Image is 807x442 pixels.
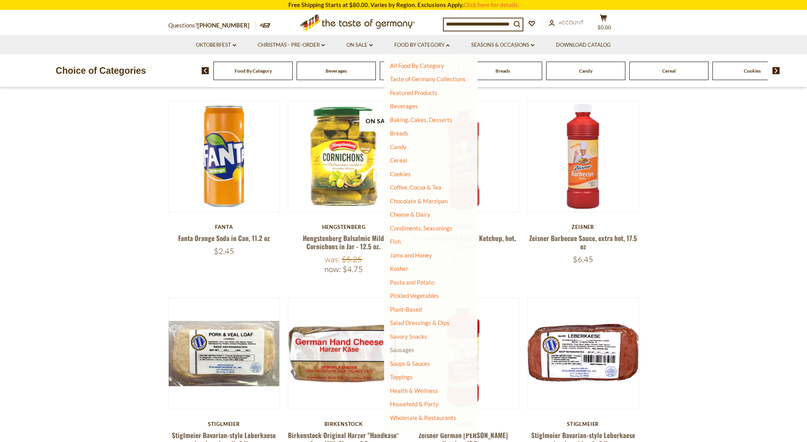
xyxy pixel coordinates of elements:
a: Oktoberfest [196,41,236,49]
a: Cereal [390,157,407,164]
a: Candy [579,68,592,74]
a: Christmas - PRE-ORDER [258,41,325,49]
a: Condiments, Seasonings [390,225,452,232]
a: Click here for details. [463,1,519,8]
img: Fanta Orange Soda in Can, 11.2 oz [169,101,280,212]
div: Hengstenberg [288,224,400,230]
a: Cereal [662,68,676,74]
label: Now: [324,264,341,274]
a: On Sale [346,41,373,49]
div: Fanta [168,224,280,230]
a: Fish [390,238,401,245]
a: Download Catalog [556,41,611,49]
a: Zeisner Barbecue Sauce, extra hot, 17.5 oz [529,233,637,251]
img: Hengstenberg Balsalmic Mild Cornichons in Jar - 12.5 oz. [288,101,399,212]
a: Seasons & Occasions [471,41,534,49]
a: Featured Products [390,89,437,96]
a: Breads [390,130,408,137]
a: Toppings [390,373,413,380]
span: $4.75 [342,264,363,274]
a: Food By Category [394,41,450,49]
button: $0.00 [592,14,616,34]
span: Account [559,19,584,26]
a: All Food By Category [390,62,444,69]
a: Hengstenberg Balsalmic Mild Cornichons in Jar - 12.5 oz. [303,233,384,251]
img: Zeisner Barbecue Sauce, extra hot, 17.5 oz [528,101,639,212]
a: Account [549,18,584,27]
span: $0.00 [598,24,611,31]
img: Birkenstock Original Harzer "Handkäse" Sour Milk Cheese 6.5 oz. [288,298,399,409]
a: Plant-Based [390,306,422,313]
div: Birkenstock [288,421,400,427]
a: Savory Snacks [390,333,427,340]
div: Stiglmeier [527,421,639,427]
a: Health & Wellness [390,385,438,396]
a: Cookies [390,170,411,177]
a: Household & Party [390,398,439,409]
a: Breads [495,68,510,74]
label: Was: [325,254,340,264]
a: Wholesale & Restaurants [390,412,456,423]
img: Stiglmeier Bavarian-style Leberkaese (pork and beef), 2 lbs. [528,298,639,409]
a: Pickled Vegetables [390,292,439,299]
a: Candy [390,143,406,150]
a: Baking, Cakes, Desserts [390,116,452,123]
a: Sausages [390,346,414,353]
img: Stiglmeier Bavarian-style Leberkaese (pork and veal), 2 lbs. [169,298,280,409]
div: Stiglmeier [168,421,280,427]
a: Beverages [326,68,347,74]
span: $5.25 [342,254,362,264]
a: Food By Category [235,68,272,74]
a: Coffee, Cocoa & Tea [390,184,441,191]
a: Chocolate & Marzipan [390,197,448,205]
p: Questions? [168,20,255,31]
a: Kosher [390,265,408,272]
img: next arrow [772,67,780,74]
span: $6.45 [573,254,593,264]
a: Jams and Honey [390,252,432,259]
a: [PHONE_NUMBER] [197,22,250,29]
a: Cheese & Dairy [390,211,430,218]
a: Beverages [390,102,418,110]
a: Pasta and Potato [390,279,434,286]
div: Zeisner [527,224,639,230]
a: Cookies [744,68,761,74]
a: Salad Dressings & Dips [390,319,450,326]
a: Taste of Germany Collections [390,75,466,82]
a: Soups & Sauces [390,360,430,367]
img: previous arrow [202,67,209,74]
span: $2.45 [214,246,234,256]
a: Fanta Orange Soda in Can, 11.2 oz [178,233,270,243]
